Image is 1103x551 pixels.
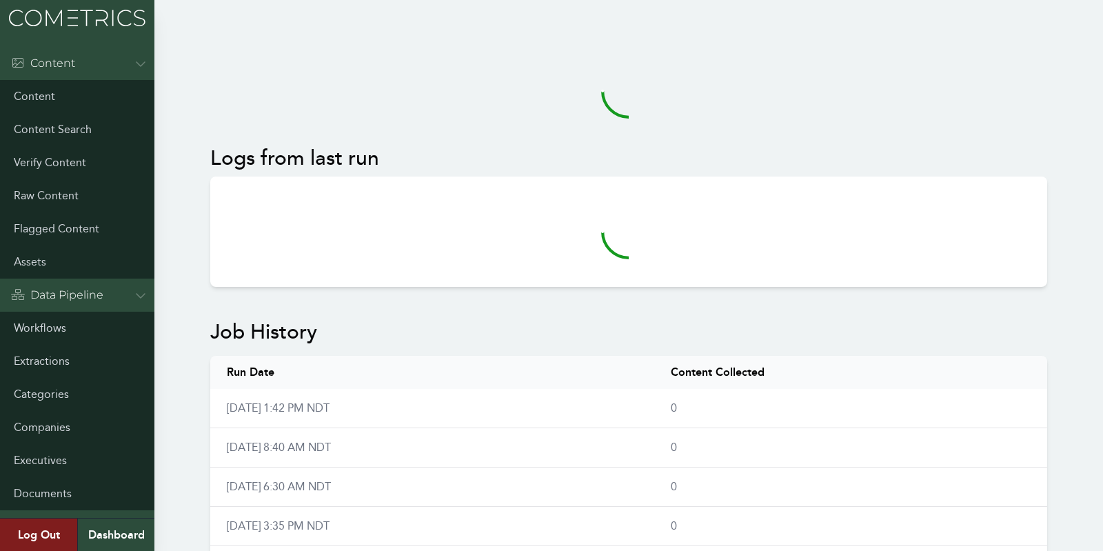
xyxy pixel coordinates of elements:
th: Content Collected [654,356,1047,389]
a: Dashboard [77,519,154,551]
h2: Logs from last run [210,146,1046,171]
h2: Job History [210,320,1046,345]
div: Content [11,55,75,72]
th: Run Date [210,356,654,389]
td: 0 [654,428,1047,468]
svg: audio-loading [601,63,656,119]
svg: audio-loading [601,204,656,259]
div: Data Pipeline [11,287,103,303]
a: [DATE] 6:30 AM NDT [227,480,331,493]
td: 0 [654,389,1047,428]
a: [DATE] 8:40 AM NDT [227,441,331,454]
a: [DATE] 3:35 PM NDT [227,519,330,532]
a: [DATE] 1:42 PM NDT [227,401,330,414]
td: 0 [654,507,1047,546]
td: 0 [654,468,1047,507]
